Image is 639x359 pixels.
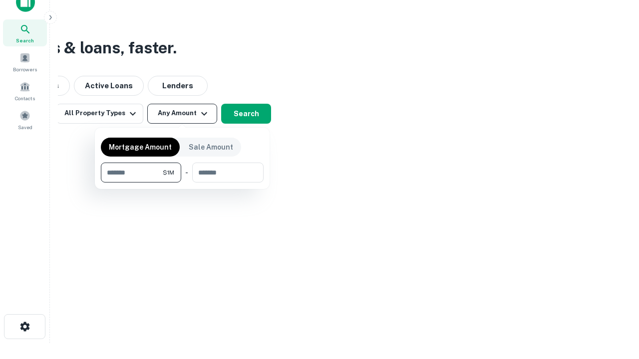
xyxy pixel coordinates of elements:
[109,142,172,153] p: Mortgage Amount
[589,279,639,327] iframe: Chat Widget
[189,142,233,153] p: Sale Amount
[163,168,174,177] span: $1M
[185,163,188,182] div: -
